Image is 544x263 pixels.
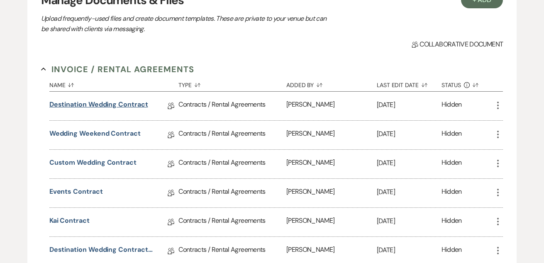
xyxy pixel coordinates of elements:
div: Contracts / Rental Agreements [178,92,286,120]
button: Invoice / Rental Agreements [41,63,194,75]
div: [PERSON_NAME] [286,150,377,178]
a: Kai Contract [49,216,90,229]
p: [DATE] [377,129,442,139]
div: Hidden [442,129,462,141]
div: Hidden [442,187,462,200]
button: Added By [286,75,377,91]
button: Type [178,75,286,91]
div: Contracts / Rental Agreements [178,179,286,207]
div: Contracts / Rental Agreements [178,121,286,149]
div: Hidden [442,216,462,229]
p: [DATE] [377,187,442,197]
div: [PERSON_NAME] [286,92,377,120]
p: [DATE] [377,245,442,256]
div: [PERSON_NAME] [286,121,377,149]
button: Last Edit Date [377,75,442,91]
a: Custom Wedding Contract [49,158,137,170]
span: Collaborative document [412,39,503,49]
p: [DATE] [377,158,442,168]
div: [PERSON_NAME] [286,179,377,207]
a: Destination Wedding Contract [49,100,148,112]
button: Name [49,75,179,91]
button: Status [442,75,493,91]
a: Destination Wedding Contract - [PERSON_NAME] & [PERSON_NAME] [49,245,153,258]
p: Upload frequently-used files and create document templates. These are private to your venue but c... [41,13,332,34]
div: Contracts / Rental Agreements [178,208,286,236]
p: [DATE] [377,216,442,226]
a: Events Contract [49,187,103,200]
div: Hidden [442,100,462,112]
div: Contracts / Rental Agreements [178,150,286,178]
div: Hidden [442,245,462,258]
div: [PERSON_NAME] [286,208,377,236]
a: Wedding Weekend Contract [49,129,141,141]
p: [DATE] [377,100,442,110]
div: Hidden [442,158,462,170]
span: Status [442,82,461,88]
